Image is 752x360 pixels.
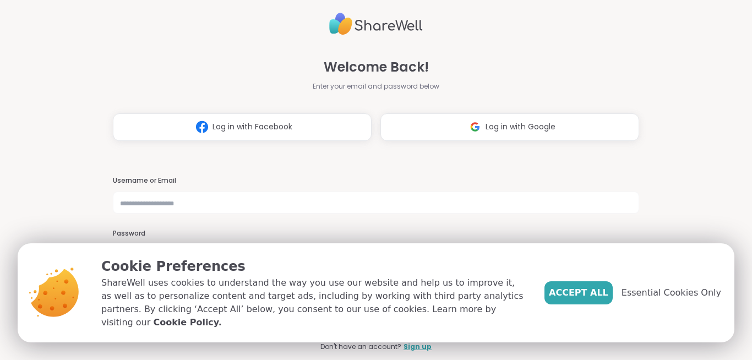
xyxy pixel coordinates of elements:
span: Log in with Facebook [212,121,292,133]
h3: Username or Email [113,176,639,186]
span: Don't have an account? [320,342,401,352]
span: Accept All [549,286,608,299]
button: Log in with Facebook [113,113,372,141]
p: ShareWell uses cookies to understand the way you use our website and help us to improve it, as we... [101,276,527,329]
button: Accept All [544,281,613,304]
button: Log in with Google [380,113,639,141]
p: Cookie Preferences [101,257,527,276]
h3: Password [113,229,639,238]
img: ShareWell Logo [329,8,423,40]
span: Enter your email and password below [313,81,439,91]
span: Essential Cookies Only [622,286,721,299]
a: Sign up [404,342,432,352]
img: ShareWell Logomark [192,117,212,137]
img: ShareWell Logomark [465,117,486,137]
span: Welcome Back! [324,57,429,77]
span: Log in with Google [486,121,555,133]
a: Cookie Policy. [153,316,221,329]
